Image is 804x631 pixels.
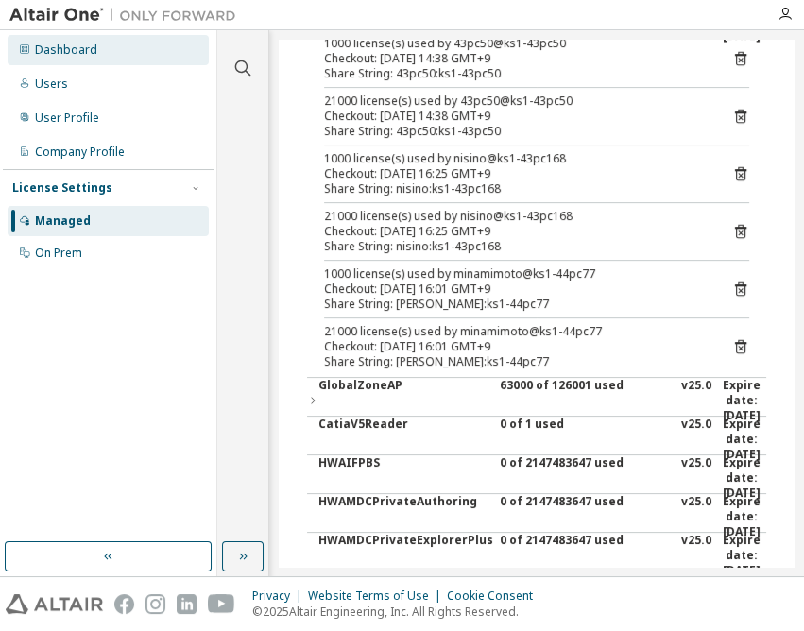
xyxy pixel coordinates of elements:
div: 1000 license(s) used by minamimoto@ks1-44pc77 [324,266,704,281]
div: Managed [35,213,91,229]
div: Expire date: [DATE] [723,455,766,501]
div: Share String: nisino:ks1-43pc168 [324,239,704,254]
img: instagram.svg [145,594,165,614]
div: Share String: [PERSON_NAME]:ks1-44pc77 [324,354,704,369]
div: 21000 license(s) used by minamimoto@ks1-44pc77 [324,324,704,339]
img: Altair One [9,6,246,25]
div: Dashboard [35,43,97,58]
div: License Settings [12,180,112,196]
div: 0 of 2147483647 used [500,455,670,501]
div: Share String: 43pc50:ks1-43pc50 [324,124,704,139]
div: Share String: [PERSON_NAME]:ks1-44pc77 [324,297,704,312]
div: Share String: nisino:ks1-43pc168 [324,181,704,196]
div: Privacy [252,588,308,604]
div: 0 of 1 used [500,417,670,462]
div: v25.0 [681,417,711,462]
button: CatiaV5Reader0 of 1 usedv25.0Expire date:[DATE] [318,417,766,462]
div: HWAMDCPrivateAuthoring [318,494,488,539]
div: HWAIFPBS [318,455,488,501]
div: Expire date: [DATE] [723,533,766,578]
div: 21000 license(s) used by 43pc50@ks1-43pc50 [324,94,704,109]
div: v25.0 [681,494,711,539]
div: Expire date: [DATE] [723,417,766,462]
div: Users [35,77,68,92]
div: 0 of 2147483647 used [500,533,670,578]
div: CatiaV5Reader [318,417,488,462]
div: Checkout: [DATE] 16:01 GMT+9 [324,339,704,354]
div: Company Profile [35,145,125,160]
div: v25.0 [681,455,711,501]
div: Checkout: [DATE] 14:38 GMT+9 [324,109,704,124]
div: 1000 license(s) used by 43pc50@ks1-43pc50 [324,36,704,51]
div: Share String: 43pc50:ks1-43pc50 [324,66,704,81]
p: © 2025 Altair Engineering, Inc. All Rights Reserved. [252,604,544,620]
button: HWAMDCPrivateExplorerPlus0 of 2147483647 usedv25.0Expire date:[DATE] [318,533,766,578]
img: linkedin.svg [177,594,197,614]
img: youtube.svg [208,594,235,614]
button: GlobalZoneAP63000 of 126001 usedv25.0Expire date:[DATE] [307,378,766,423]
button: HWAMDCPrivateAuthoring0 of 2147483647 usedv25.0Expire date:[DATE] [318,494,766,539]
div: 1000 license(s) used by nisino@ks1-43pc168 [324,151,704,166]
div: v25.0 [681,533,711,578]
div: Checkout: [DATE] 14:38 GMT+9 [324,51,704,66]
div: 21000 license(s) used by nisino@ks1-43pc168 [324,209,704,224]
img: altair_logo.svg [6,594,103,614]
div: Expire date: [DATE] [723,494,766,539]
div: v25.0 [681,378,711,423]
div: 0 of 2147483647 used [500,494,670,539]
button: HWAIFPBS0 of 2147483647 usedv25.0Expire date:[DATE] [318,455,766,501]
div: 63000 of 126001 used [500,378,670,423]
div: Cookie Consent [447,588,544,604]
div: Checkout: [DATE] 16:01 GMT+9 [324,281,704,297]
img: facebook.svg [114,594,134,614]
div: User Profile [35,111,99,126]
div: Checkout: [DATE] 16:25 GMT+9 [324,224,704,239]
div: GlobalZoneAP [318,378,488,423]
div: On Prem [35,246,82,261]
div: Website Terms of Use [308,588,447,604]
div: Checkout: [DATE] 16:25 GMT+9 [324,166,704,181]
div: HWAMDCPrivateExplorerPlus [318,533,488,578]
div: Expire date: [DATE] [723,378,766,423]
